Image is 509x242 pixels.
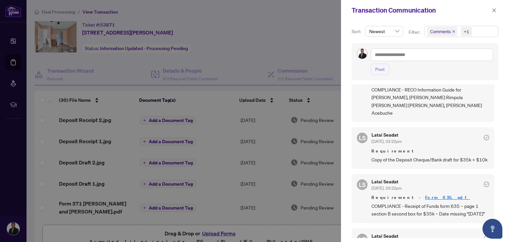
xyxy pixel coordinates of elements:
[359,133,366,143] span: LS
[371,139,402,144] span: [DATE], 03:22pm
[371,64,389,75] button: Post
[359,180,366,189] span: LS
[427,27,457,36] span: Comments
[357,49,367,59] img: Profile Icon
[352,5,490,15] div: Transaction Communication
[430,28,451,35] span: Comments
[371,194,489,201] span: Requirement -
[464,28,469,35] div: +1
[371,186,402,191] span: [DATE], 03:22pm
[371,202,489,218] span: COMPLIANCE - Receipt of Funds form 635 – page 1 section B second box for $35k – Date missing “[DA...
[482,219,502,239] button: Open asap
[425,195,470,200] a: Form 635.pdf
[352,28,363,35] p: Sort:
[484,236,489,241] span: check-circle
[371,234,402,238] h5: Latai Seadat
[369,26,399,36] span: Newest
[371,86,489,117] span: COMPLIANCE - RECO Information Guide for [PERSON_NAME], [PERSON_NAME] Rimpola [PERSON_NAME] [PERSO...
[484,182,489,187] span: check-circle
[371,133,402,137] h5: Latai Seadat
[371,148,489,154] span: Requirement
[409,29,421,36] p: Filter:
[492,8,496,13] span: close
[371,179,402,184] h5: Latai Seadat
[484,135,489,140] span: check-circle
[452,30,455,33] span: close
[371,156,489,163] span: Copy of the Deposit Cheque/Bank draft for $35k + $10k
